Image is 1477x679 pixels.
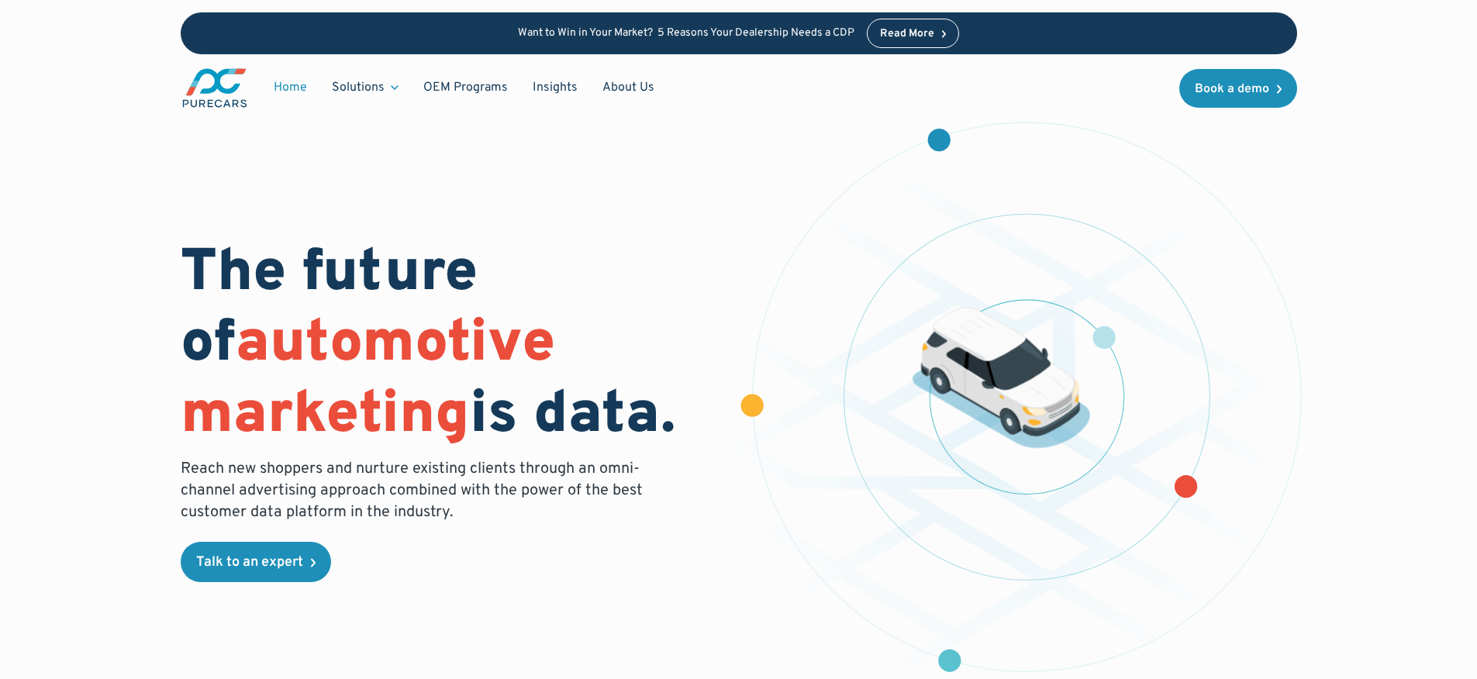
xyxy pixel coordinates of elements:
a: Home [261,73,319,102]
p: Reach new shoppers and nurture existing clients through an omni-channel advertising approach comb... [181,458,652,523]
div: Read More [880,29,934,40]
a: main [181,67,249,109]
div: Solutions [332,79,385,96]
img: purecars logo [181,67,249,109]
a: Read More [867,19,960,48]
img: illustration of a vehicle [912,308,1090,449]
a: About Us [590,73,667,102]
a: Talk to an expert [181,542,331,582]
div: Solutions [319,73,411,102]
h1: The future of is data. [181,240,720,452]
a: Book a demo [1179,69,1297,108]
div: Book a demo [1195,83,1269,95]
p: Want to Win in Your Market? 5 Reasons Your Dealership Needs a CDP [518,27,854,40]
span: automotive marketing [181,308,555,453]
a: OEM Programs [411,73,520,102]
a: Insights [520,73,590,102]
div: Talk to an expert [196,556,303,570]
